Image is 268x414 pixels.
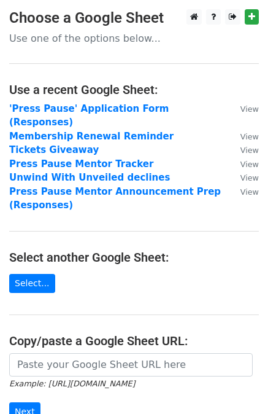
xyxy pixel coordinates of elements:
h4: Copy/paste a Google Sheet URL: [9,334,259,348]
a: View [228,131,259,142]
a: View [228,144,259,155]
input: Paste your Google Sheet URL here [9,353,253,377]
small: View [240,132,259,141]
small: View [240,146,259,155]
h3: Choose a Google Sheet [9,9,259,27]
a: Tickets Giveaway [9,144,99,155]
iframe: Chat Widget [207,355,268,414]
small: Example: [URL][DOMAIN_NAME] [9,379,135,388]
p: Use one of the options below... [9,32,259,45]
a: View [228,158,259,170]
small: View [240,173,259,182]
a: View [228,103,259,114]
small: View [240,104,259,114]
a: Press Pause Mentor Tracker [9,158,153,170]
a: Press Pause Mentor Announcement Prep (Responses) [9,186,221,211]
small: View [240,160,259,169]
a: View [228,186,259,197]
h4: Select another Google Sheet: [9,250,259,265]
a: Membership Renewal Reminder [9,131,174,142]
a: Select... [9,274,55,293]
h4: Use a recent Google Sheet: [9,82,259,97]
a: Unwind With Unveiled declines [9,172,170,183]
a: 'Press Pause' Application Form (Responses) [9,103,169,128]
small: View [240,187,259,197]
a: View [228,172,259,183]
